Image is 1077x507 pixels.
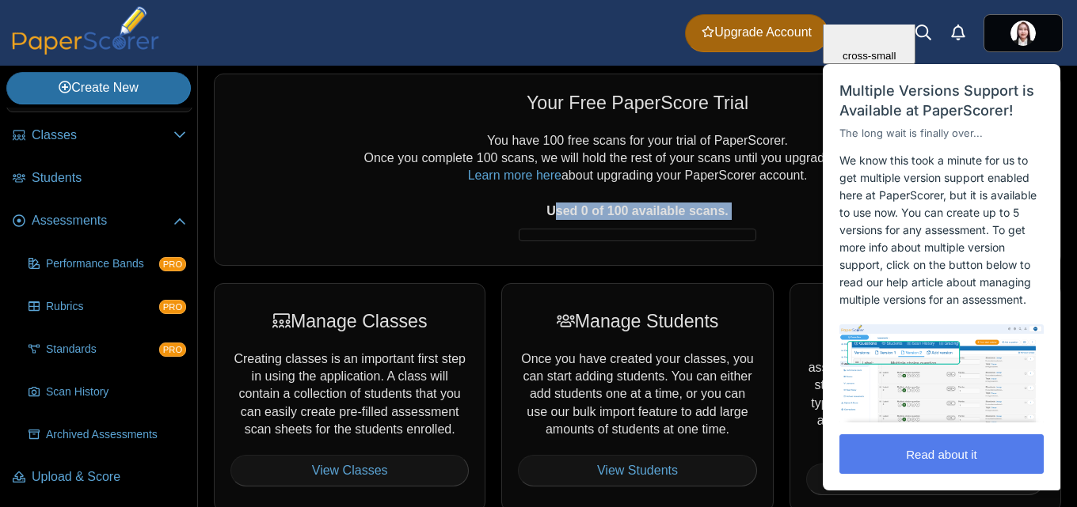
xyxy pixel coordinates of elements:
img: ps.MoSIKloVvfdwSUsC [1010,21,1036,46]
a: Learn more here [468,168,561,182]
a: Upgrade Account [685,14,828,52]
a: Scan History [22,373,192,411]
img: PaperScorer [6,6,165,55]
span: Assessments [32,212,173,229]
div: Manage Assessments [806,300,1045,325]
span: Archived Assessments [46,427,186,443]
a: View Classes [230,455,469,486]
a: Upload & Score [6,459,192,497]
a: PaperScorer [6,44,165,57]
span: Upload & Score [32,468,186,486]
a: Assessments [6,202,192,240]
a: Create New [6,72,191,104]
div: Your Free PaperScore Trial [230,90,1045,115]
span: Crisel Suhayon [1010,21,1036,46]
span: PRO [159,257,186,271]
iframe: Help Scout Beacon - Messages and Notifications [815,25,1070,498]
b: Used 0 of 100 available scans. [546,204,728,218]
a: Students [6,160,192,198]
a: Standards PRO [22,331,192,369]
a: Rubrics PRO [22,288,192,326]
span: Scan History [46,384,186,400]
span: Performance Bands [46,256,159,272]
span: PRO [159,300,186,314]
span: Rubrics [46,299,159,315]
span: Classes [32,127,173,144]
span: Standards [46,342,159,358]
a: Classes [6,117,192,155]
div: Manage Students [518,308,756,334]
a: Performance Bands PRO [22,245,192,283]
span: Upgrade Account [702,24,812,41]
div: You have 100 free scans for your trial of PaperScorer. Once you complete 100 scans, we will hold ... [230,132,1045,249]
a: ps.MoSIKloVvfdwSUsC [984,14,1063,52]
a: Alerts [941,16,976,51]
span: Students [32,169,186,187]
a: View Students [518,455,756,486]
a: View Assessments [806,463,1045,495]
a: Archived Assessments [22,416,192,454]
div: Manage Classes [230,308,469,334]
span: PRO [159,342,186,357]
